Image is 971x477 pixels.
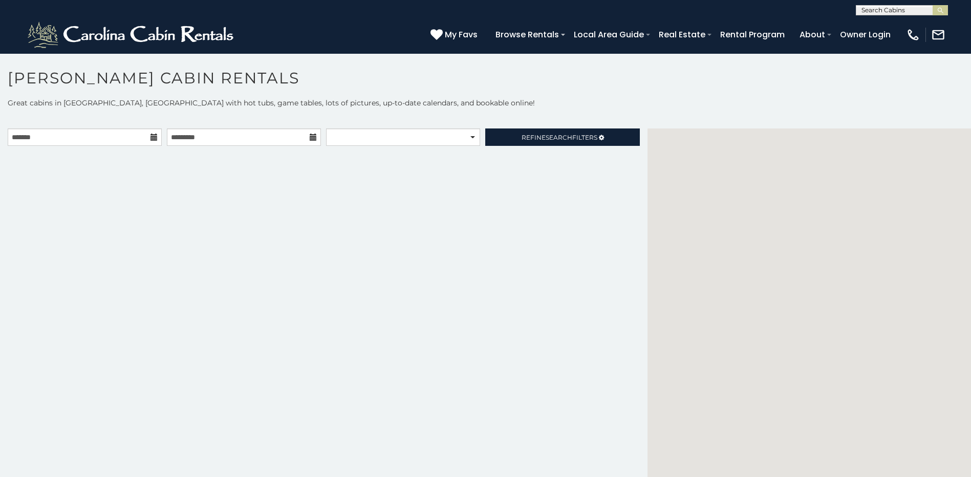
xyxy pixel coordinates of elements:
[906,28,920,42] img: phone-regular-white.png
[430,28,480,41] a: My Favs
[654,26,710,44] a: Real Estate
[835,26,896,44] a: Owner Login
[569,26,649,44] a: Local Area Guide
[26,19,238,50] img: White-1-2.png
[522,134,597,141] span: Refine Filters
[445,28,478,41] span: My Favs
[485,128,639,146] a: RefineSearchFilters
[490,26,564,44] a: Browse Rentals
[794,26,830,44] a: About
[715,26,790,44] a: Rental Program
[546,134,572,141] span: Search
[931,28,945,42] img: mail-regular-white.png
